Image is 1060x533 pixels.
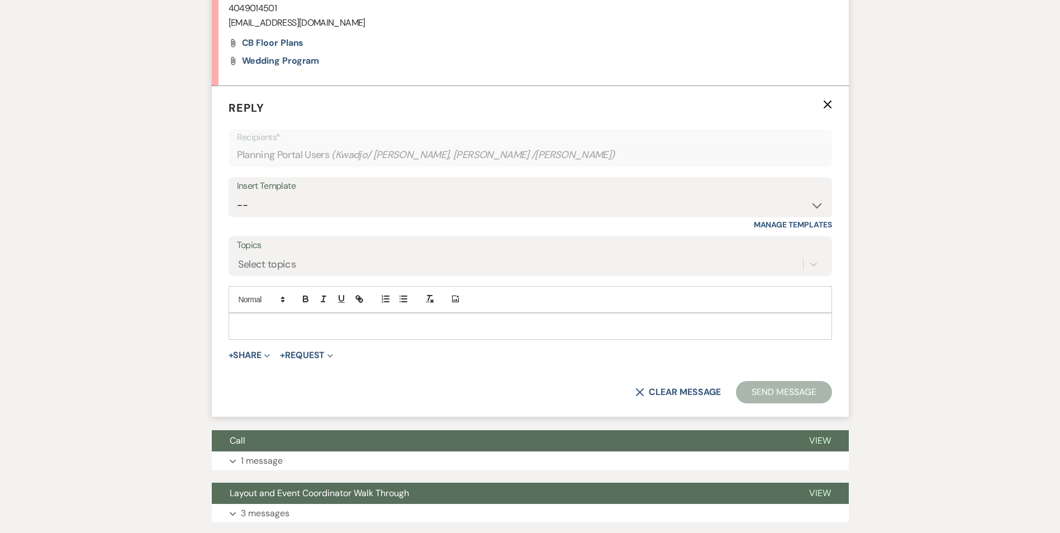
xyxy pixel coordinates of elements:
[635,388,720,397] button: Clear message
[229,351,234,360] span: +
[791,430,849,451] button: View
[241,506,289,521] p: 3 messages
[280,351,285,360] span: +
[229,17,365,28] span: [EMAIL_ADDRESS][DOMAIN_NAME]
[242,56,320,65] a: Wedding Program
[331,147,615,163] span: ( Kwadjo/ [PERSON_NAME], [PERSON_NAME] /[PERSON_NAME] )
[237,144,824,166] div: Planning Portal Users
[229,2,277,14] span: 4049014501
[212,451,849,470] button: 1 message
[736,381,831,403] button: Send Message
[238,256,296,272] div: Select topics
[212,504,849,523] button: 3 messages
[242,55,320,66] span: Wedding Program
[791,483,849,504] button: View
[237,130,824,145] p: Recipients*
[809,487,831,499] span: View
[229,101,264,115] span: Reply
[241,454,283,468] p: 1 message
[230,435,245,446] span: Call
[242,39,304,47] a: CB Floor Plans
[242,37,304,49] span: CB Floor Plans
[212,483,791,504] button: Layout and Event Coordinator Walk Through
[809,435,831,446] span: View
[229,351,270,360] button: Share
[754,220,832,230] a: Manage Templates
[212,430,791,451] button: Call
[280,351,333,360] button: Request
[230,487,409,499] span: Layout and Event Coordinator Walk Through
[237,178,824,194] div: Insert Template
[237,237,824,254] label: Topics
